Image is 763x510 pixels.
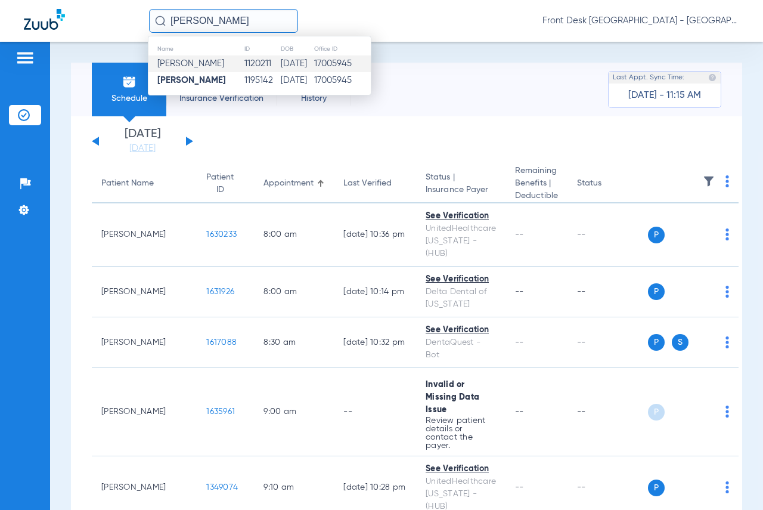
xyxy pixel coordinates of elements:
th: Remaining Benefits | [505,165,567,203]
span: P [648,227,665,243]
td: [DATE] 10:14 PM [334,267,416,317]
img: group-dot-blue.svg [725,481,729,493]
span: [DATE] - 11:15 AM [628,89,701,101]
div: Patient Name [101,177,187,190]
td: 9:00 AM [254,368,334,456]
div: See Verification [426,210,496,222]
div: Appointment [263,177,324,190]
img: Schedule [122,75,137,89]
td: -- [567,203,648,267]
th: Status [567,165,648,203]
strong: [PERSON_NAME] [157,76,226,85]
td: [PERSON_NAME] [92,368,197,456]
img: Zuub Logo [24,9,65,30]
span: 1630233 [206,230,237,239]
td: [DATE] [280,72,314,89]
span: P [648,334,665,351]
img: hamburger-icon [15,51,35,65]
th: Status | [416,165,505,203]
td: 1195142 [244,72,280,89]
div: Last Verified [343,177,392,190]
div: Delta Dental of [US_STATE] [426,286,496,311]
span: Insurance Verification [175,92,268,104]
th: ID [244,42,280,55]
span: 1617088 [206,338,237,347]
td: [DATE] [280,55,314,72]
span: Deductible [515,190,558,202]
img: group-dot-blue.svg [725,175,729,187]
span: P [648,283,665,300]
div: DentaQuest - Bot [426,336,496,361]
p: Review patient details or contact the payer. [426,416,496,450]
span: Front Desk [GEOGRAPHIC_DATA] - [GEOGRAPHIC_DATA] | My Community Dental Centers [542,15,739,27]
td: 17005945 [314,55,371,72]
span: 1349074 [206,483,238,492]
td: 17005945 [314,72,371,89]
th: DOB [280,42,314,55]
div: UnitedHealthcare [US_STATE] - (HUB) [426,222,496,260]
div: See Verification [426,324,496,336]
span: Schedule [101,92,157,104]
div: Patient Name [101,177,154,190]
span: 1635961 [206,407,235,416]
td: [PERSON_NAME] [92,267,197,317]
div: See Verification [426,273,496,286]
td: 8:00 AM [254,203,334,267]
td: [DATE] 10:36 PM [334,203,416,267]
span: Insurance Payer [426,184,496,196]
td: [DATE] 10:32 PM [334,317,416,368]
div: Appointment [263,177,314,190]
img: group-dot-blue.svg [725,406,729,418]
span: S [672,334,688,351]
li: [DATE] [107,128,178,154]
td: -- [567,368,648,456]
span: [PERSON_NAME] [157,59,224,68]
span: Last Appt. Sync Time: [613,72,684,84]
td: -- [567,317,648,368]
th: Office ID [314,42,371,55]
img: Search Icon [155,16,166,26]
td: [PERSON_NAME] [92,203,197,267]
div: See Verification [426,463,496,475]
img: group-dot-blue.svg [725,336,729,348]
img: group-dot-blue.svg [725,228,729,240]
div: Patient ID [206,171,234,196]
span: History [286,92,342,104]
img: last sync help info [708,73,717,82]
a: [DATE] [107,143,178,154]
div: Patient ID [206,171,244,196]
span: P [648,404,665,421]
img: group-dot-blue.svg [725,286,729,298]
td: 8:00 AM [254,267,334,317]
img: filter.svg [703,175,715,187]
span: -- [515,483,524,492]
span: P [648,480,665,496]
td: [PERSON_NAME] [92,317,197,368]
span: -- [515,407,524,416]
td: 8:30 AM [254,317,334,368]
input: Search for patients [149,9,298,33]
span: Invalid or Missing Data Issue [426,381,479,414]
td: 1120211 [244,55,280,72]
td: -- [334,368,416,456]
th: Name [148,42,244,55]
span: -- [515,338,524,347]
span: -- [515,288,524,296]
div: Last Verified [343,177,407,190]
span: 1631926 [206,288,234,296]
td: -- [567,267,648,317]
span: -- [515,230,524,239]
